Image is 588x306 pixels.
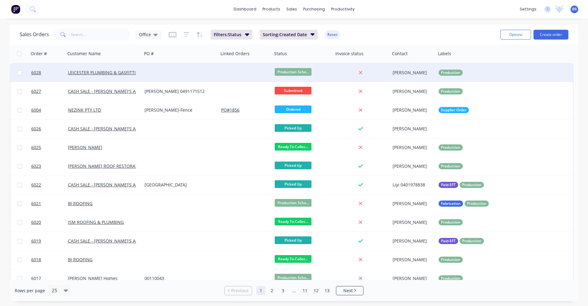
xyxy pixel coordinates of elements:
[68,163,146,169] a: [PERSON_NAME] ROOF RESTORATION
[68,107,101,113] a: NEZINK PTY LTD
[15,288,45,294] span: Rows per page
[31,107,41,113] span: 6004
[31,251,68,269] a: 6018
[462,238,481,244] span: Production
[275,274,311,281] span: Production Sche...
[275,105,311,113] span: Ordered
[145,182,213,188] div: [GEOGRAPHIC_DATA]
[68,88,153,94] a: CASH SALE - [PERSON_NAME]'S ACCOUNT
[283,5,300,14] div: sales
[336,288,363,294] a: Next page
[462,182,481,188] span: Production
[31,163,41,169] span: 6023
[441,257,460,263] span: Production
[68,275,118,281] a: [PERSON_NAME] Homes
[20,32,49,37] h1: Sales Orders
[335,51,364,57] div: Invoice status
[439,219,463,225] button: Production
[31,120,68,138] a: 6026
[467,201,486,207] span: Production
[439,70,463,76] button: Production
[275,218,311,225] span: Ready To Collec...
[68,144,102,150] a: [PERSON_NAME]
[31,275,41,281] span: 6017
[275,162,311,169] span: Picked Up
[441,182,456,188] span: Paid-EFT
[68,201,92,206] a: BJ ROOFING
[139,31,151,38] span: Office
[31,201,41,207] span: 6021
[71,29,131,41] input: Search...
[500,30,531,40] button: Options
[393,219,432,225] div: [PERSON_NAME]
[274,51,287,57] div: Status
[31,157,68,175] a: 6023
[325,30,340,39] button: Reset
[278,286,288,295] a: Page 3
[328,5,358,14] div: productivity
[275,143,311,151] span: Ready To Collec...
[393,126,432,132] div: [PERSON_NAME]
[31,176,68,194] a: 6022
[31,182,41,188] span: 6022
[393,88,432,94] div: [PERSON_NAME]
[392,51,408,57] div: Contact
[145,88,213,94] div: [PERSON_NAME] 0491171512
[441,88,460,94] span: Production
[31,70,41,76] span: 6028
[393,144,432,151] div: [PERSON_NAME]
[31,219,41,225] span: 6020
[441,144,460,151] span: Production
[31,82,68,101] a: 6027
[322,286,332,295] a: Page 13
[393,70,432,76] div: [PERSON_NAME]
[311,286,321,295] a: Page 12
[68,238,153,244] a: CASH SALE - [PERSON_NAME]'S ACCOUNT
[31,63,68,82] a: 6028
[441,201,461,207] span: Fabrication
[441,219,460,225] span: Production
[572,6,577,12] span: BR
[393,182,432,188] div: Liyi 0401978838
[31,238,41,244] span: 6019
[225,288,252,294] a: Previous page
[31,101,68,119] a: 6004
[263,32,307,38] span: Sorting: Created Date
[221,51,250,57] div: Linked Orders
[275,180,311,188] span: Picked Up
[222,286,366,295] ul: Pagination
[214,32,241,38] span: Filters: Status
[275,124,311,132] span: Picked Up
[11,5,20,14] img: Factory
[145,275,213,281] div: 00110043
[393,257,432,263] div: [PERSON_NAME]
[439,88,463,94] button: Production
[439,257,463,263] button: Production
[441,163,460,169] span: Production
[393,163,432,169] div: [PERSON_NAME]
[439,201,489,207] button: FabricationProduction
[68,182,153,188] a: CASH SALE - [PERSON_NAME]'S ACCOUNT
[275,236,311,244] span: Picked Up
[31,138,68,157] a: 6025
[68,257,92,262] a: BJ ROOFING
[441,70,460,76] span: Production
[221,107,239,113] button: PO#1856
[439,144,463,151] button: Production
[393,238,432,244] div: [PERSON_NAME]
[31,269,68,288] a: 6017
[275,68,311,76] span: Production Sche...
[68,70,142,75] a: LEICESTER PLUMBING & GASFITTING
[145,107,213,113] div: [PERSON_NAME]-Fence
[439,275,463,281] button: Production
[231,5,259,14] a: dashboard
[441,238,456,244] span: Paid-EFT
[267,286,277,295] a: Page 2
[439,182,484,188] button: Paid-EFTProduction
[533,30,568,40] button: Create order
[68,219,124,225] a: JSM ROOFING & PLUMBING
[31,257,41,263] span: 6018
[517,5,540,14] div: settings
[275,199,311,207] span: Production Sche...
[31,194,68,213] a: 6021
